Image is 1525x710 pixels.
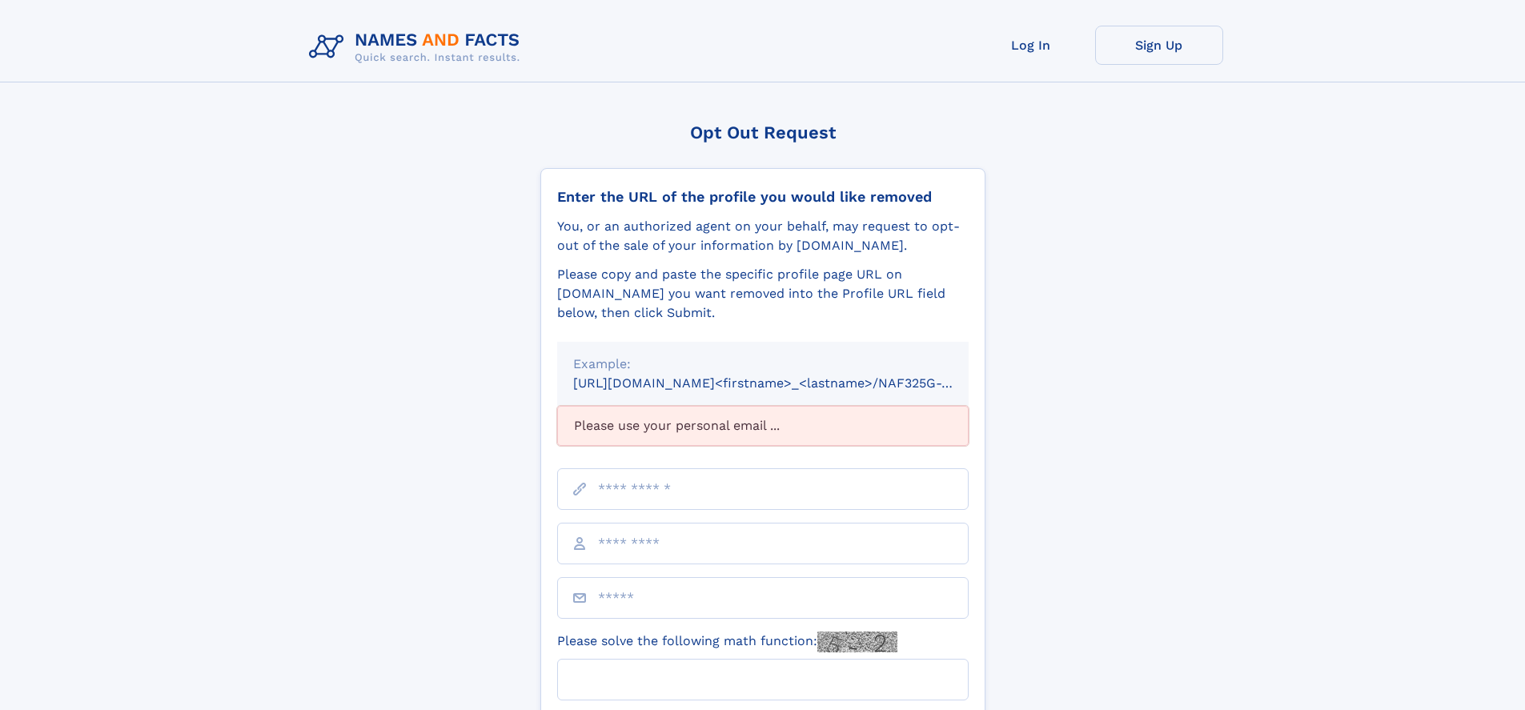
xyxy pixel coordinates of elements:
div: Example: [573,355,953,374]
a: Log In [967,26,1095,65]
a: Sign Up [1095,26,1223,65]
label: Please solve the following math function: [557,632,897,652]
div: Opt Out Request [540,122,985,142]
div: Please use your personal email ... [557,406,969,446]
div: Please copy and paste the specific profile page URL on [DOMAIN_NAME] you want removed into the Pr... [557,265,969,323]
div: You, or an authorized agent on your behalf, may request to opt-out of the sale of your informatio... [557,217,969,255]
div: Enter the URL of the profile you would like removed [557,188,969,206]
img: Logo Names and Facts [303,26,533,69]
small: [URL][DOMAIN_NAME]<firstname>_<lastname>/NAF325G-xxxxxxxx [573,375,999,391]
